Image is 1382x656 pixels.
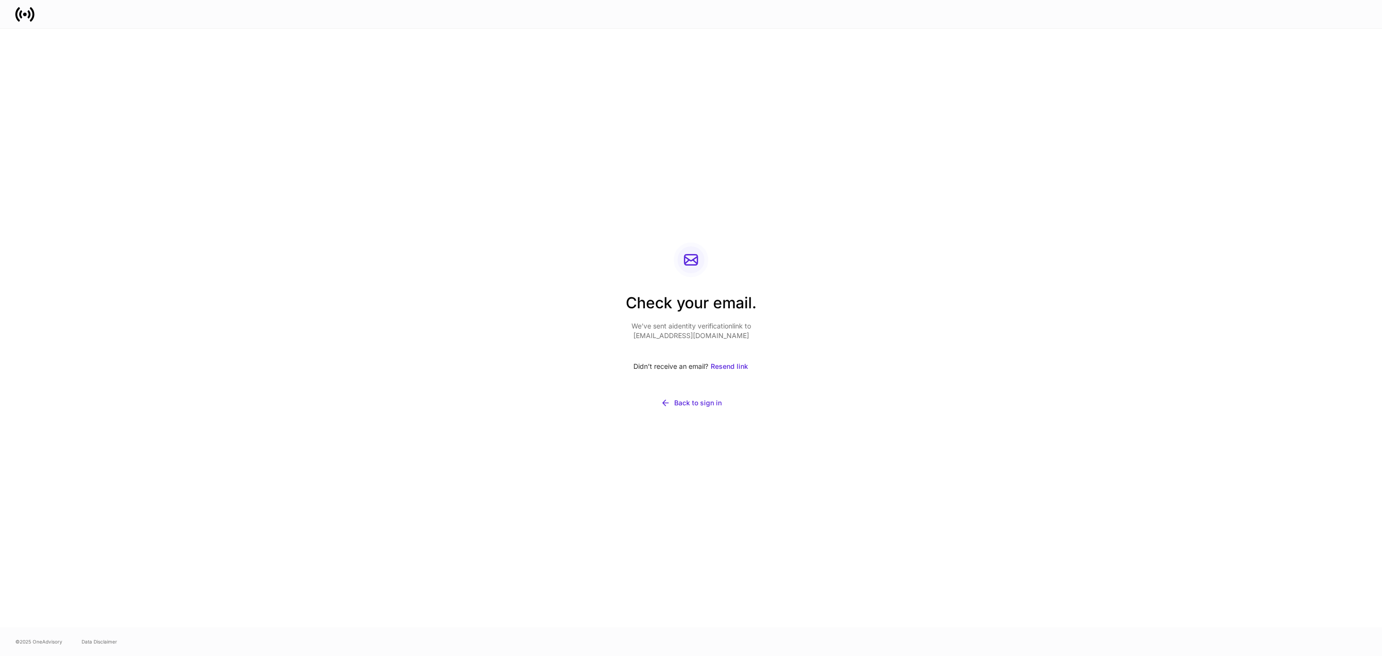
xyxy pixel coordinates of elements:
a: Data Disclaimer [82,638,117,645]
div: Didn’t receive an email? [626,356,757,377]
p: We’ve sent a identity verification link to [EMAIL_ADDRESS][DOMAIN_NAME] [626,321,757,340]
div: Resend link [711,362,748,371]
div: Back to sign in [674,398,722,408]
button: Back to sign in [626,392,757,413]
button: Resend link [710,356,749,377]
h2: Check your email. [626,292,757,321]
span: © 2025 OneAdvisory [15,638,62,645]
